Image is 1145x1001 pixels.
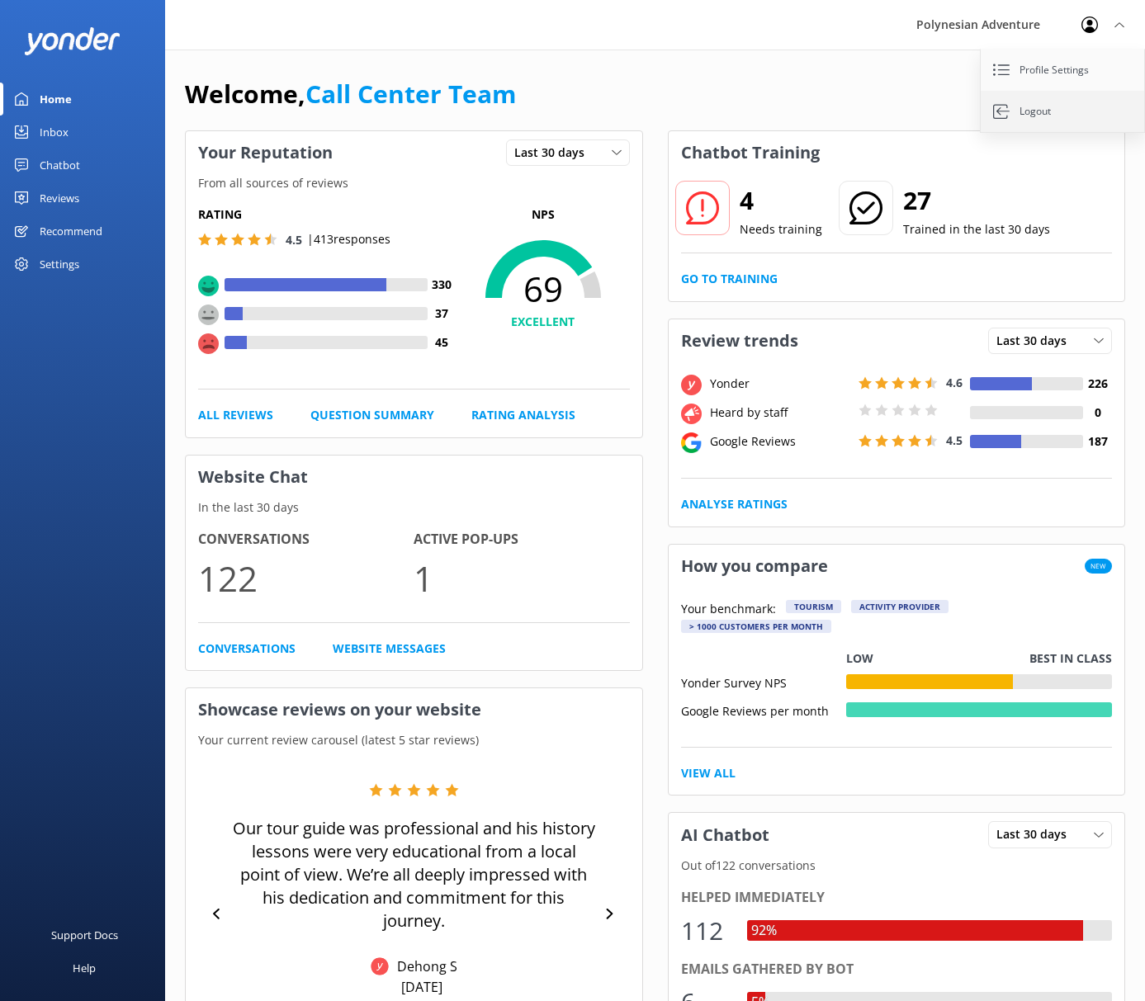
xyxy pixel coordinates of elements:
[305,77,516,111] a: Call Center Team
[51,918,118,951] div: Support Docs
[186,131,345,174] h3: Your Reputation
[198,529,414,550] h4: Conversations
[73,951,96,984] div: Help
[681,887,1113,909] div: Helped immediately
[230,817,598,933] p: Our tour guide was professional and his history lessons were very educational from a local point ...
[471,406,575,424] a: Rating Analysis
[186,456,642,498] h3: Website Chat
[198,550,414,606] p: 122
[903,220,1050,238] p: Trained in the last 30 days
[740,181,822,220] h2: 4
[25,27,120,54] img: yonder-white-logo.png
[996,332,1076,350] span: Last 30 days
[669,857,1125,875] p: Out of 122 conversations
[185,74,516,114] h1: Welcome,
[681,959,1113,980] div: Emails gathered by bot
[903,181,1050,220] h2: 27
[186,688,642,731] h3: Showcase reviews on your website
[198,406,273,424] a: All Reviews
[996,825,1076,843] span: Last 30 days
[186,498,642,517] p: In the last 30 days
[428,305,457,323] h4: 37
[1085,559,1112,574] span: New
[401,978,442,996] p: [DATE]
[371,957,389,975] img: Yonder
[681,600,776,620] p: Your benchmark:
[846,649,873,668] p: Low
[428,333,457,352] h4: 45
[669,814,782,857] h3: AI Chatbot
[40,248,79,281] div: Settings
[786,600,841,613] div: Tourism
[186,174,642,192] p: From all sources of reviews
[389,957,457,975] p: Dehong S
[706,375,854,393] div: Yonder
[681,495,788,513] a: Analyse Ratings
[669,545,840,588] h3: How you compare
[428,276,457,294] h4: 330
[946,375,963,390] span: 4.6
[681,270,778,288] a: Go to Training
[457,268,630,309] span: 69
[706,404,854,422] div: Heard by staff
[40,116,69,149] div: Inbox
[414,550,629,606] p: 1
[40,83,72,116] div: Home
[40,215,102,248] div: Recommend
[40,149,80,182] div: Chatbot
[286,232,302,248] span: 4.5
[198,640,296,658] a: Conversations
[1083,404,1112,422] h4: 0
[681,620,831,633] div: > 1000 customers per month
[681,674,846,689] div: Yonder Survey NPS
[1083,432,1112,451] h4: 187
[457,205,630,224] p: NPS
[669,319,811,362] h3: Review trends
[457,313,630,331] h4: EXCELLENT
[414,529,629,550] h4: Active Pop-ups
[40,182,79,215] div: Reviews
[851,600,949,613] div: Activity Provider
[681,702,846,717] div: Google Reviews per month
[307,230,390,248] p: | 413 responses
[198,205,457,224] h5: Rating
[706,432,854,451] div: Google Reviews
[740,220,822,238] p: Needs training
[514,144,594,162] span: Last 30 days
[333,640,446,658] a: Website Messages
[1083,375,1112,393] h4: 226
[681,911,731,951] div: 112
[669,131,832,174] h3: Chatbot Training
[1029,649,1112,668] p: Best in class
[946,432,963,448] span: 4.5
[186,731,642,749] p: Your current review carousel (latest 5 star reviews)
[681,764,736,782] a: View All
[310,406,434,424] a: Question Summary
[747,920,781,942] div: 92%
